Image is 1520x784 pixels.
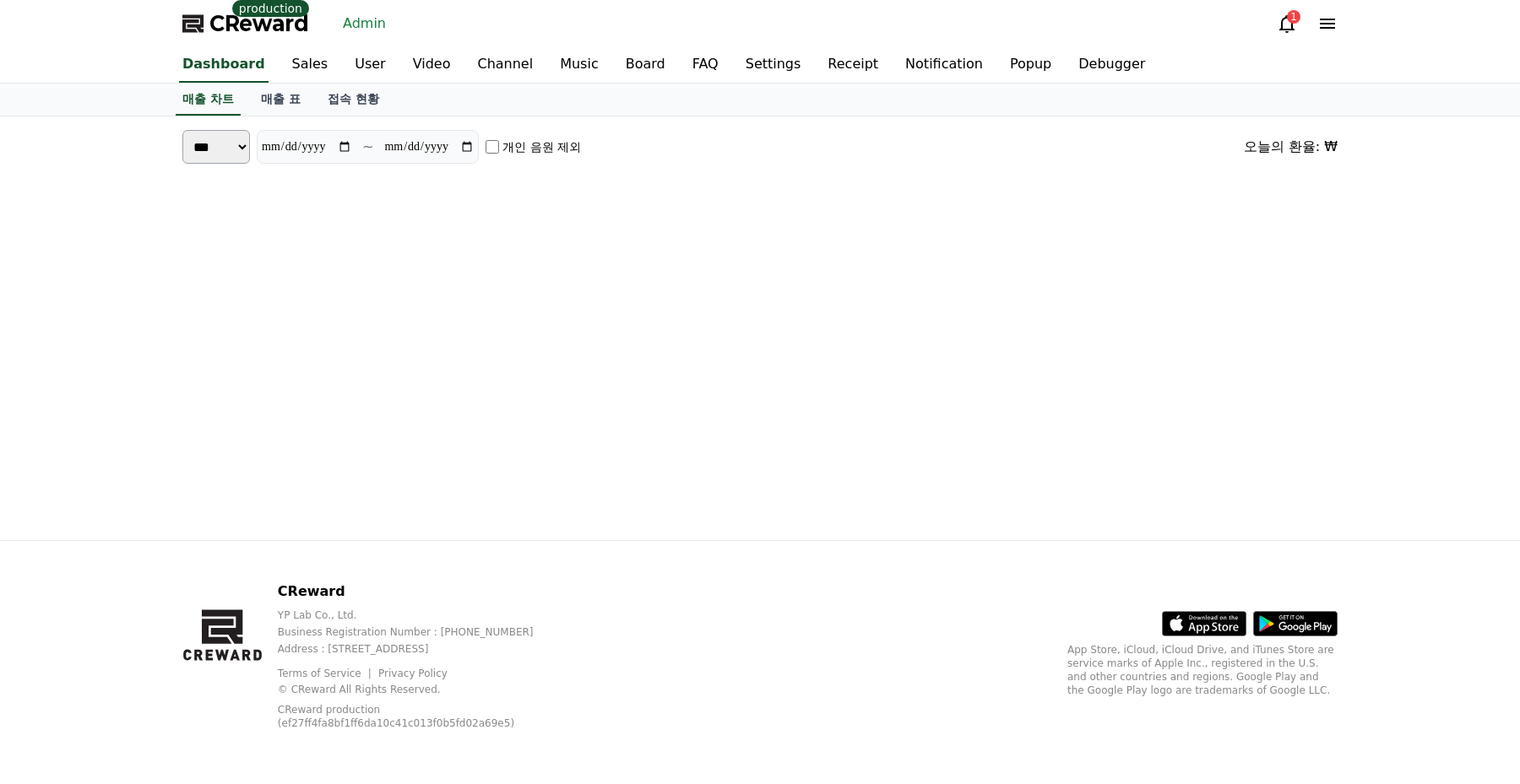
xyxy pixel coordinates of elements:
a: 매출 차트 [176,84,241,116]
a: Home [5,535,111,577]
label: 개인 음원 제외 [502,138,581,155]
p: App Store, iCloud, iCloud Drive, and iTunes Store are service marks of Apple Inc., registered in ... [1067,643,1338,697]
div: 오늘의 환율: ₩ [1244,137,1338,157]
a: Dashboard [179,47,269,83]
a: Privacy Policy [378,668,448,679]
span: CReward [209,10,309,37]
a: Video [399,47,464,83]
div: 1 [1287,10,1300,24]
a: Settings [732,47,815,83]
p: YP Lab Co., Ltd. [278,608,574,622]
a: Channel [464,47,546,83]
span: Settings [250,560,291,574]
p: Address : [STREET_ADDRESS] [278,642,574,656]
a: Popup [996,47,1065,83]
a: CReward [182,10,309,37]
a: Admin [336,10,393,37]
a: 매출 표 [247,84,314,116]
a: Terms of Service [278,668,374,679]
a: FAQ [679,47,732,83]
p: Business Registration Number : [PHONE_NUMBER] [278,625,574,639]
a: User [341,47,399,83]
a: Messages [111,535,218,577]
a: Notification [892,47,996,83]
a: Board [612,47,679,83]
span: Messages [140,561,190,575]
a: Music [546,47,612,83]
a: 접속 현황 [314,84,393,116]
a: Receipt [814,47,892,83]
a: Sales [279,47,342,83]
a: Settings [218,535,324,577]
p: ~ [362,137,373,157]
a: 1 [1277,14,1297,34]
span: Home [43,560,73,574]
p: © CReward All Rights Reserved. [278,683,574,696]
p: CReward [278,581,574,602]
a: Debugger [1065,47,1159,83]
p: CReward production (ef27ff4fa8bf1ff6da10c41c013f0b5fd02a69e5) [278,703,548,730]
